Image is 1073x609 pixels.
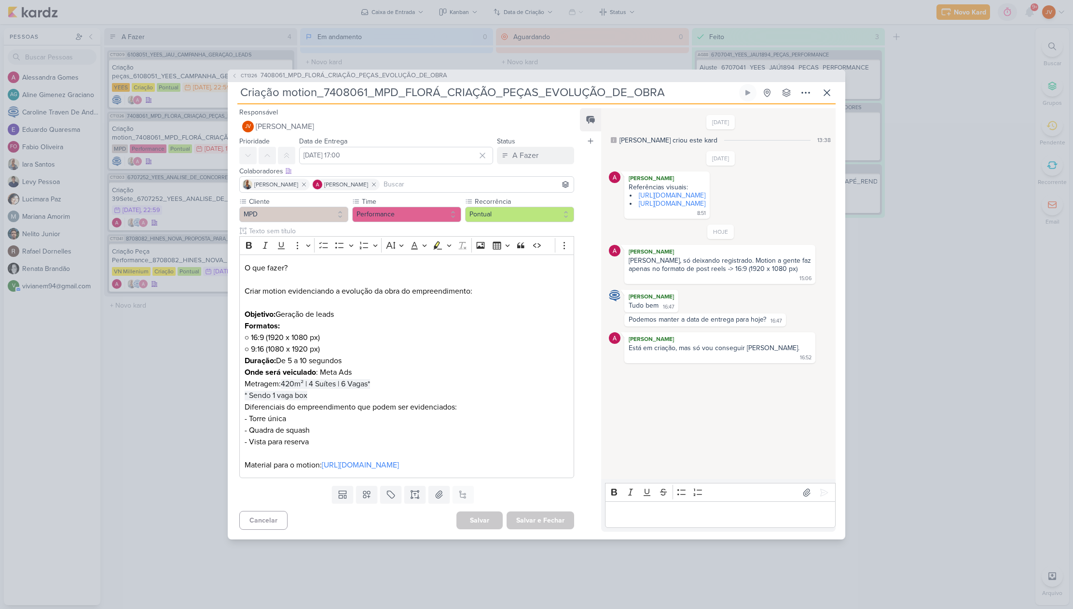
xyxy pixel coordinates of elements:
[281,379,370,389] span: 420m² | 4 Suítes | 6 Vagas*
[697,210,706,217] div: 8:51
[324,180,368,189] span: [PERSON_NAME]
[361,197,461,207] label: Time
[619,135,717,145] div: [PERSON_NAME] criou este kard
[474,197,574,207] label: Recorrência
[245,356,276,366] strong: Duração:
[245,320,569,436] p: ○ 16:9 (1920 x 1080 px) ○ 9:16 (1080 x 1920 px) De 5 a 10 segundos : Meta Ads Metragem: Diferenci...
[245,310,275,319] strong: Objetivo:
[239,137,270,145] label: Prioridade
[744,89,752,97] div: Ligar relógio
[609,171,620,183] img: Alessandra Gomes
[629,315,766,324] div: Podemos manter a data de entrega para hoje?
[639,199,705,208] a: [URL][DOMAIN_NAME]
[245,368,316,377] strong: Onde será veiculado
[245,391,307,400] span: * Sendo 1 vaga box
[239,236,574,255] div: Editor toolbar
[512,150,538,161] div: A Fazer
[248,197,348,207] label: Cliente
[239,118,574,135] button: JV [PERSON_NAME]
[322,460,399,470] a: [URL][DOMAIN_NAME]
[243,180,252,189] img: Iara Santos
[609,332,620,344] img: Alessandra Gomes
[239,108,278,116] label: Responsável
[242,121,254,132] div: Joney Viana
[497,147,574,164] button: A Fazer
[800,354,812,362] div: 16:52
[261,71,447,81] span: 7408061_MPD_FLORÁ_CRIAÇÃO_PEÇAS_EVOLUÇÃO_DE_OBRA
[245,262,569,320] p: O que fazer? ⁠⁠⁠⁠⁠⁠⁠ Criar motion evidenciando a evolução da obra do empreendimento: Geração de l...
[245,124,251,129] p: JV
[605,501,836,528] div: Editor editing area: main
[239,511,288,530] button: Cancelar
[626,173,708,183] div: [PERSON_NAME]
[817,136,831,144] div: 13:38
[626,334,813,344] div: [PERSON_NAME]
[799,275,812,283] div: 15:06
[237,84,737,101] input: Kard Sem Título
[770,317,782,325] div: 16:47
[605,483,836,502] div: Editor toolbar
[609,245,620,256] img: Alessandra Gomes
[497,137,515,145] label: Status
[256,121,314,132] span: [PERSON_NAME]
[239,207,348,222] button: MPD
[247,226,574,236] input: Texto sem título
[629,301,659,310] div: Tudo bem
[239,72,259,79] span: CT1326
[239,255,574,478] div: Editor editing area: main
[299,137,347,145] label: Data de Entrega
[629,183,705,191] div: Referências visuais:
[629,344,799,352] div: Está em criação, mas só vou conseguir [PERSON_NAME].
[245,436,569,471] p: - Vista para reserva Material para o motion:
[626,292,676,301] div: [PERSON_NAME]
[254,180,298,189] span: [PERSON_NAME]
[352,207,461,222] button: Performance
[299,147,493,164] input: Select a date
[239,166,574,176] div: Colaboradores
[629,256,813,273] div: [PERSON_NAME], só deixando registrado. Motion a gente faz apenas no formato de post reels -> 16:9...
[609,290,620,301] img: Caroline Traven De Andrade
[382,179,572,190] input: Buscar
[663,303,674,311] div: 16:47
[639,191,705,199] a: [URL][DOMAIN_NAME]
[626,247,813,256] div: [PERSON_NAME]
[245,321,280,331] strong: Formatos:
[465,207,574,222] button: Pontual
[313,180,322,189] img: Alessandra Gomes
[232,71,447,81] button: CT1326 7408061_MPD_FLORÁ_CRIAÇÃO_PEÇAS_EVOLUÇÃO_DE_OBRA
